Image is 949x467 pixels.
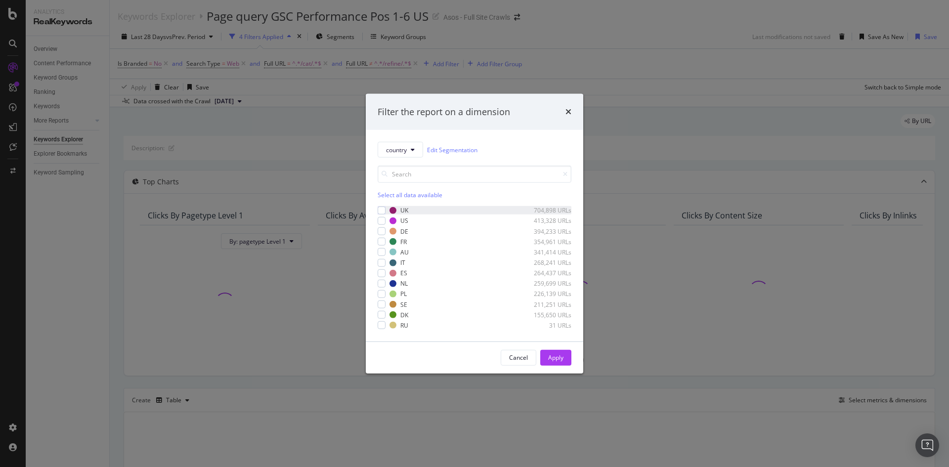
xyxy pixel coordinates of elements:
div: 259,699 URLs [523,279,571,288]
a: Edit Segmentation [427,144,477,155]
div: IT [400,258,405,267]
div: times [565,105,571,118]
div: 268,241 URLs [523,258,571,267]
div: DE [400,227,408,235]
div: 31 URLs [523,321,571,330]
div: UK [400,206,408,214]
span: country [386,145,407,154]
div: SE [400,300,407,308]
div: Open Intercom Messenger [915,433,939,457]
div: 413,328 URLs [523,216,571,225]
div: 354,961 URLs [523,238,571,246]
div: PL [400,290,407,298]
button: Apply [540,350,571,366]
div: NL [400,279,408,288]
div: US [400,216,408,225]
div: 155,650 URLs [523,310,571,319]
div: DK [400,310,408,319]
div: 226,139 URLs [523,290,571,298]
div: 211,251 URLs [523,300,571,308]
div: modal [366,93,583,374]
div: 704,898 URLs [523,206,571,214]
input: Search [378,166,571,183]
div: Cancel [509,353,528,362]
div: Filter the report on a dimension [378,105,510,118]
div: FR [400,238,407,246]
div: RU [400,321,408,330]
div: AU [400,248,409,256]
div: Select all data available [378,191,571,199]
button: Cancel [501,350,536,366]
div: ES [400,269,407,277]
div: 341,414 URLs [523,248,571,256]
button: country [378,142,423,158]
div: 394,233 URLs [523,227,571,235]
div: 264,437 URLs [523,269,571,277]
div: Apply [548,353,563,362]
